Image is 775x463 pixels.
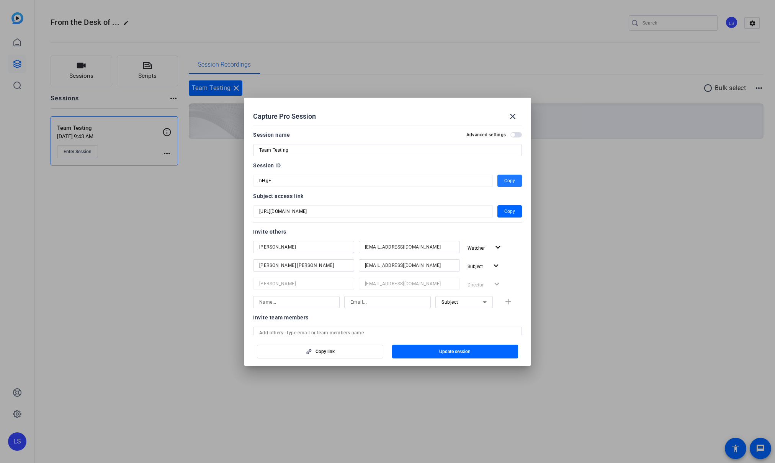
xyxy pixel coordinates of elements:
[259,328,516,337] input: Add others: Type email or team members name
[365,261,454,270] input: Email...
[259,242,348,252] input: Name...
[259,261,348,270] input: Name...
[497,205,522,218] button: Copy
[253,107,522,126] div: Capture Pro Session
[504,207,515,216] span: Copy
[259,298,334,307] input: Name...
[259,207,487,216] input: Session OTP
[253,227,522,236] div: Invite others
[259,146,516,155] input: Enter Session Name
[365,279,454,288] input: Email...
[253,130,290,139] div: Session name
[468,245,485,251] span: Watcher
[316,348,335,355] span: Copy link
[491,261,501,271] mat-icon: expand_more
[439,348,471,355] span: Update session
[508,112,517,121] mat-icon: close
[466,132,506,138] h2: Advanced settings
[392,345,518,358] button: Update session
[497,175,522,187] button: Copy
[365,242,454,252] input: Email...
[253,313,522,322] div: Invite team members
[441,299,458,305] span: Subject
[468,264,483,269] span: Subject
[464,241,506,255] button: Watcher
[464,259,504,273] button: Subject
[493,243,503,252] mat-icon: expand_more
[350,298,425,307] input: Email...
[504,176,515,185] span: Copy
[253,191,522,201] div: Subject access link
[259,176,487,185] input: Session OTP
[253,161,522,170] div: Session ID
[257,345,383,358] button: Copy link
[259,279,348,288] input: Name...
